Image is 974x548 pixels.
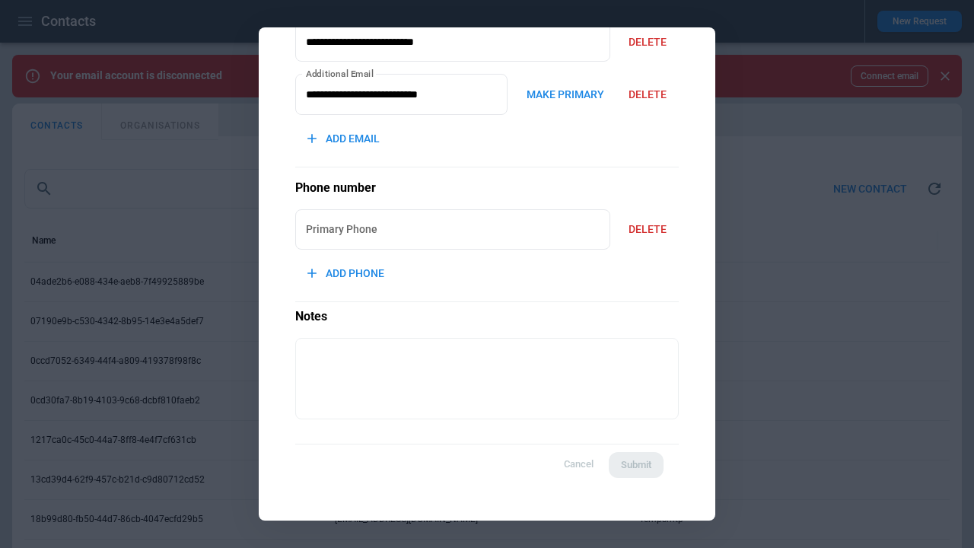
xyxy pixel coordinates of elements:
[306,67,374,80] label: Additional Email
[295,180,679,196] h5: Phone number
[616,213,679,246] button: DELETE
[295,301,679,325] p: Notes
[295,257,396,290] button: ADD PHONE
[295,123,392,155] button: ADD EMAIL
[514,78,616,111] button: MAKE PRIMARY
[616,78,679,111] button: DELETE
[616,26,679,59] button: DELETE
